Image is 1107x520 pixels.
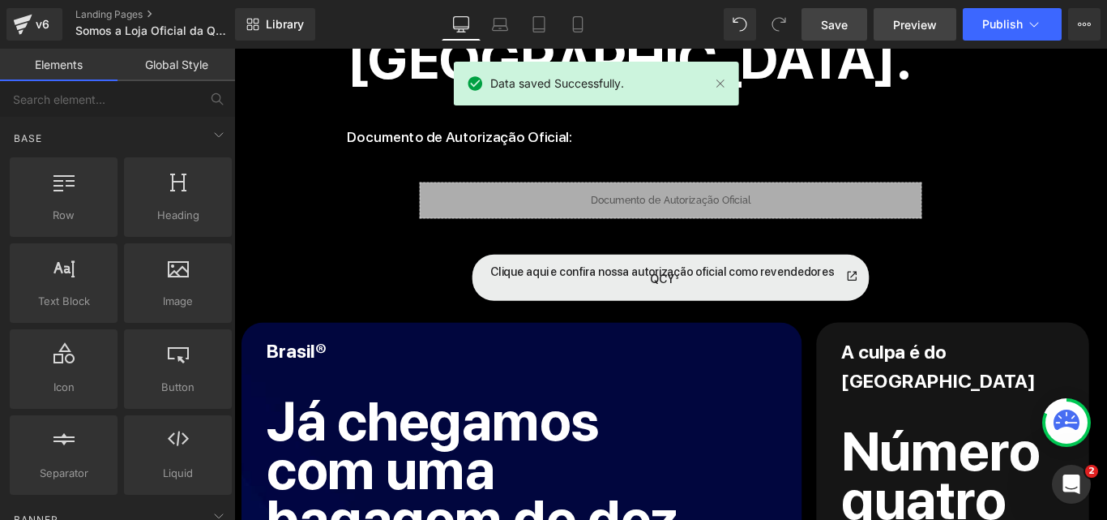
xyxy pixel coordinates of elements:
span: Heading [129,207,227,224]
span: Publish [982,18,1023,31]
span: 2 [1085,465,1098,478]
h2: com uma [36,445,528,501]
b: Brasil® [36,327,103,352]
button: Redo [763,8,795,41]
a: Desktop [442,8,481,41]
span: Image [129,293,227,310]
span: Text Block [15,293,113,310]
a: Mobile [558,8,597,41]
span: Button [129,379,227,396]
a: Preview [874,8,956,41]
a: New Library [235,8,315,41]
a: v6 [6,8,62,41]
a: Tablet [519,8,558,41]
a: Global Style [118,49,235,81]
span: Library [266,17,304,32]
span: Base [12,131,44,146]
span: Preview [893,16,937,33]
span: Separator [15,465,113,482]
iframe: Intercom live chat [1052,465,1091,504]
button: More [1068,8,1101,41]
div: v6 [32,14,53,35]
span: Save [821,16,848,33]
a: Laptop [481,8,519,41]
button: Publish [963,8,1062,41]
span: Icon [15,379,113,396]
a: Clique aqui e confira nossa autorização oficial como revendedores QCY [280,247,701,263]
h2: Já chegamos [36,390,528,445]
a: Landing Pages [75,8,262,21]
button: Undo [724,8,756,41]
span: Liquid [129,465,227,482]
p: Documento de Autorização Oficial: [126,88,530,110]
span: Data saved Successfully. [490,75,624,92]
span: Somos a Loja Oficial da QCY no [GEOGRAPHIC_DATA] | Confira o Documento [75,24,231,37]
span: Row [15,207,113,224]
b: A culpa é do [GEOGRAPHIC_DATA] [682,328,900,386]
